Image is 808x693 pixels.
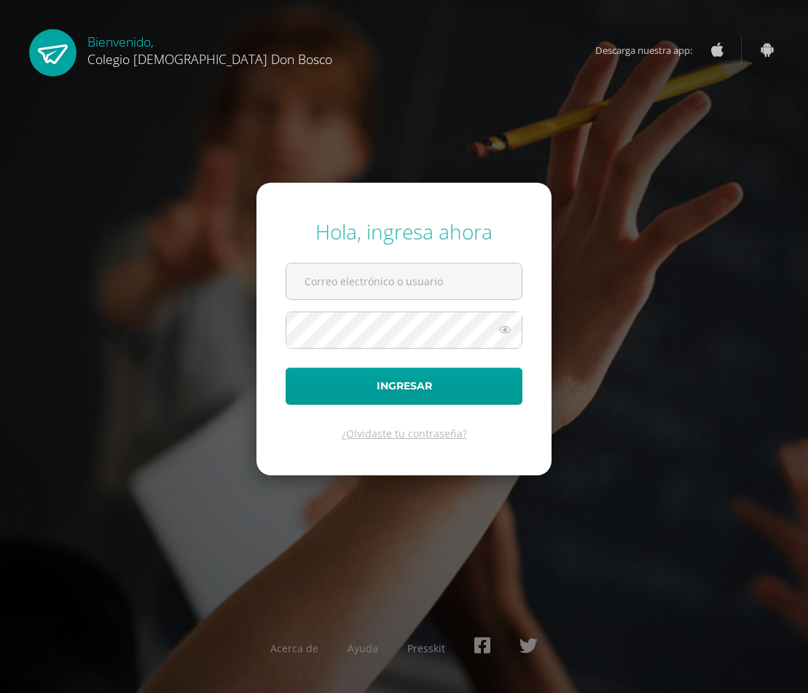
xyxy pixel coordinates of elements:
a: Acerca de [270,641,318,655]
span: Descarga nuestra app: [595,36,707,64]
div: Bienvenido, [87,29,332,68]
span: Colegio [DEMOGRAPHIC_DATA] Don Bosco [87,50,332,68]
button: Ingresar [286,368,522,405]
a: ¿Olvidaste tu contraseña? [342,427,467,440]
input: Correo electrónico o usuario [286,264,522,299]
div: Hola, ingresa ahora [286,218,522,245]
a: Presskit [407,641,445,655]
a: Ayuda [348,641,378,655]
